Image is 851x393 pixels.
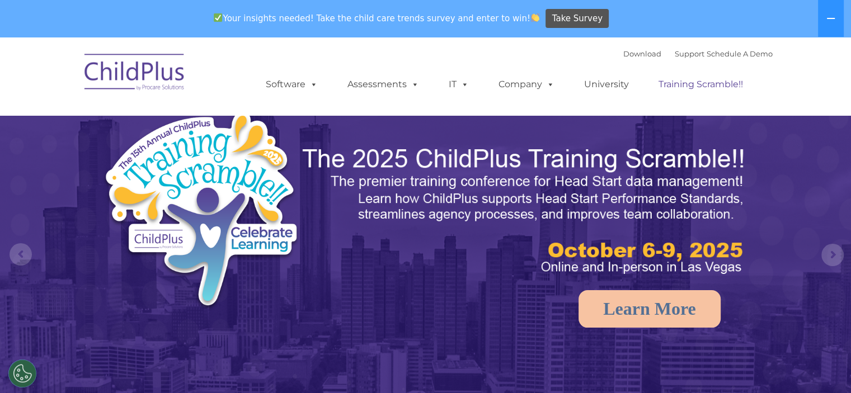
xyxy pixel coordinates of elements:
[79,46,191,102] img: ChildPlus by Procare Solutions
[487,73,566,96] a: Company
[156,120,203,128] span: Phone number
[675,49,704,58] a: Support
[707,49,773,58] a: Schedule A Demo
[209,7,544,29] span: Your insights needed! Take the child care trends survey and enter to win!
[579,290,721,328] a: Learn More
[438,73,480,96] a: IT
[336,73,430,96] a: Assessments
[214,13,222,22] img: ✅
[623,49,773,58] font: |
[647,73,754,96] a: Training Scramble!!
[623,49,661,58] a: Download
[552,9,603,29] span: Take Survey
[8,359,36,387] button: Cookies Settings
[546,9,609,29] a: Take Survey
[156,74,190,82] span: Last name
[531,13,539,22] img: 👏
[255,73,329,96] a: Software
[573,73,640,96] a: University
